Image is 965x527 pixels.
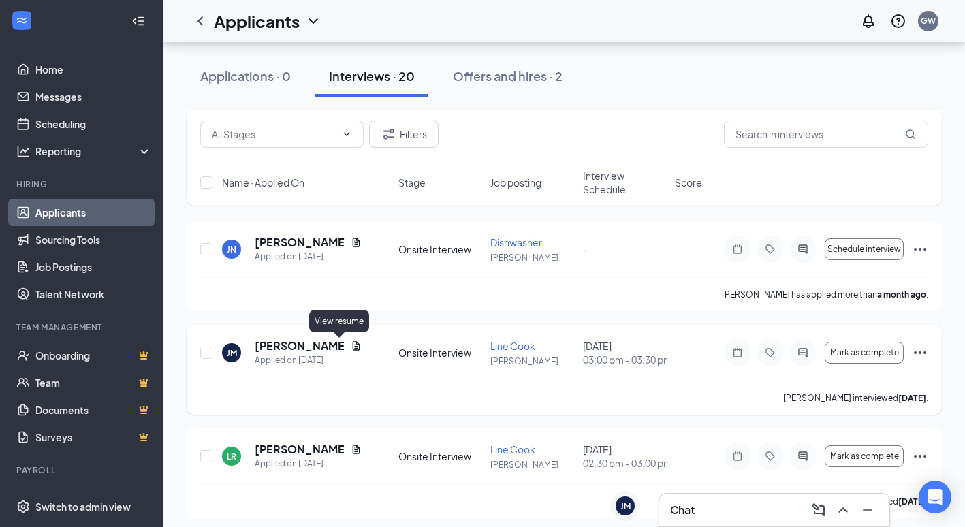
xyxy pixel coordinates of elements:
[341,129,352,140] svg: ChevronDown
[227,451,236,462] div: LR
[351,237,362,248] svg: Document
[795,244,811,255] svg: ActiveChat
[398,242,482,256] div: Onsite Interview
[912,448,928,464] svg: Ellipses
[35,253,152,281] a: Job Postings
[860,13,876,29] svg: Notifications
[490,459,574,470] p: [PERSON_NAME]
[16,464,149,476] div: Payroll
[583,169,667,196] span: Interview Schedule
[795,347,811,358] svg: ActiveChat
[255,353,362,367] div: Applied on [DATE]
[898,496,926,507] b: [DATE]
[255,442,345,457] h5: [PERSON_NAME]
[490,252,574,263] p: [PERSON_NAME]
[35,226,152,253] a: Sourcing Tools
[35,144,153,158] div: Reporting
[830,348,899,357] span: Mark as complete
[670,502,695,517] h3: Chat
[255,338,345,353] h5: [PERSON_NAME]
[729,347,746,358] svg: Note
[795,451,811,462] svg: ActiveChat
[222,176,304,189] span: Name · Applied On
[620,500,631,512] div: JM
[583,243,588,255] span: -
[398,176,426,189] span: Stage
[35,500,131,513] div: Switch to admin view
[131,14,145,28] svg: Collapse
[729,451,746,462] svg: Note
[255,250,362,263] div: Applied on [DATE]
[729,244,746,255] svg: Note
[227,347,237,359] div: JM
[675,176,702,189] span: Score
[583,353,667,366] span: 03:00 pm - 03:30 pm
[35,83,152,110] a: Messages
[825,238,904,260] button: Schedule interview
[808,499,829,521] button: ComposeMessage
[200,67,291,84] div: Applications · 0
[857,499,879,521] button: Minimize
[15,14,29,27] svg: WorkstreamLogo
[877,289,926,300] b: a month ago
[898,393,926,403] b: [DATE]
[583,456,667,470] span: 02:30 pm - 03:00 pm
[35,342,152,369] a: OnboardingCrown
[16,144,30,158] svg: Analysis
[227,244,236,255] div: JN
[583,339,667,366] div: [DATE]
[827,244,901,254] span: Schedule interview
[490,355,574,367] p: [PERSON_NAME]
[305,13,321,29] svg: ChevronDown
[35,424,152,451] a: SurveysCrown
[921,15,936,27] div: GW
[490,443,535,456] span: Line Cook
[905,129,916,140] svg: MagnifyingGlass
[214,10,300,33] h1: Applicants
[369,121,439,148] button: Filter Filters
[859,502,876,518] svg: Minimize
[35,281,152,308] a: Talent Network
[35,110,152,138] a: Scheduling
[490,176,541,189] span: Job posting
[35,56,152,83] a: Home
[762,451,778,462] svg: Tag
[398,449,482,463] div: Onsite Interview
[309,310,369,332] div: View resume
[35,396,152,424] a: DocumentsCrown
[722,289,928,300] p: [PERSON_NAME] has applied more than .
[832,499,854,521] button: ChevronUp
[835,502,851,518] svg: ChevronUp
[890,13,906,29] svg: QuestionInfo
[912,241,928,257] svg: Ellipses
[329,67,415,84] div: Interviews · 20
[398,346,482,360] div: Onsite Interview
[825,445,904,467] button: Mark as complete
[16,178,149,190] div: Hiring
[724,121,928,148] input: Search in interviews
[255,457,362,470] div: Applied on [DATE]
[825,342,904,364] button: Mark as complete
[35,199,152,226] a: Applicants
[919,481,951,513] div: Open Intercom Messenger
[912,345,928,361] svg: Ellipses
[16,321,149,333] div: Team Management
[490,236,542,249] span: Dishwasher
[583,443,667,470] div: [DATE]
[810,502,827,518] svg: ComposeMessage
[381,126,397,142] svg: Filter
[255,235,345,250] h5: [PERSON_NAME]
[830,451,899,461] span: Mark as complete
[490,340,535,352] span: Line Cook
[453,67,563,84] div: Offers and hires · 2
[16,500,30,513] svg: Settings
[762,244,778,255] svg: Tag
[351,340,362,351] svg: Document
[762,347,778,358] svg: Tag
[351,444,362,455] svg: Document
[192,13,208,29] svg: ChevronLeft
[783,392,928,404] p: [PERSON_NAME] interviewed .
[35,369,152,396] a: TeamCrown
[212,127,336,142] input: All Stages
